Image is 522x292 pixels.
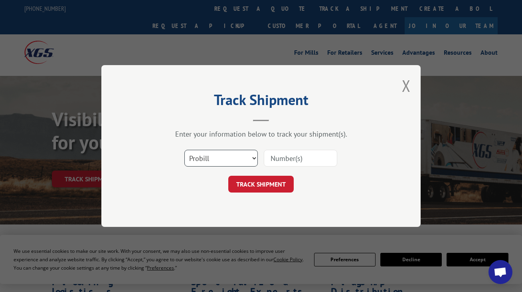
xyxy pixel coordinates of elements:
[228,176,294,193] button: TRACK SHIPMENT
[264,150,337,167] input: Number(s)
[141,129,381,139] div: Enter your information below to track your shipment(s).
[488,260,512,284] div: Open chat
[402,75,411,96] button: Close modal
[141,94,381,109] h2: Track Shipment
